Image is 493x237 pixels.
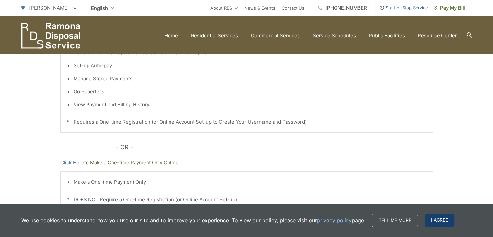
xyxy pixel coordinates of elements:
li: Manage Stored Payments [74,75,426,82]
a: Commercial Services [251,32,300,40]
p: * Requires a One-time Registration (or Online Account Set-up to Create Your Username and Password) [67,118,426,126]
a: Contact Us [282,4,304,12]
a: privacy policy [317,217,352,224]
a: Public Facilities [369,32,405,40]
p: - OR - [116,143,433,152]
span: Pay My Bill [434,4,465,12]
li: Set-up Auto-pay [74,62,426,69]
li: Go Paperless [74,88,426,95]
p: * DOES NOT Require a One-time Registration (or Online Account Set-up) [67,196,426,204]
a: About RDS [210,4,238,12]
p: to Make a One-time Payment Only Online [60,159,433,167]
a: Residential Services [191,32,238,40]
a: Home [164,32,178,40]
a: Service Schedules [313,32,356,40]
a: Click Here [60,159,84,167]
span: I agree [425,214,454,227]
a: News & Events [244,4,275,12]
li: View Payment and Billing History [74,101,426,108]
a: EDCD logo. Return to the homepage. [21,23,80,49]
a: Resource Center [418,32,457,40]
span: [PERSON_NAME] [29,5,69,11]
li: Make a One-time Payment Only [74,178,426,186]
a: Tell me more [372,214,418,227]
span: English [86,3,119,14]
p: We use cookies to understand how you use our site and to improve your experience. To view our pol... [21,217,365,224]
